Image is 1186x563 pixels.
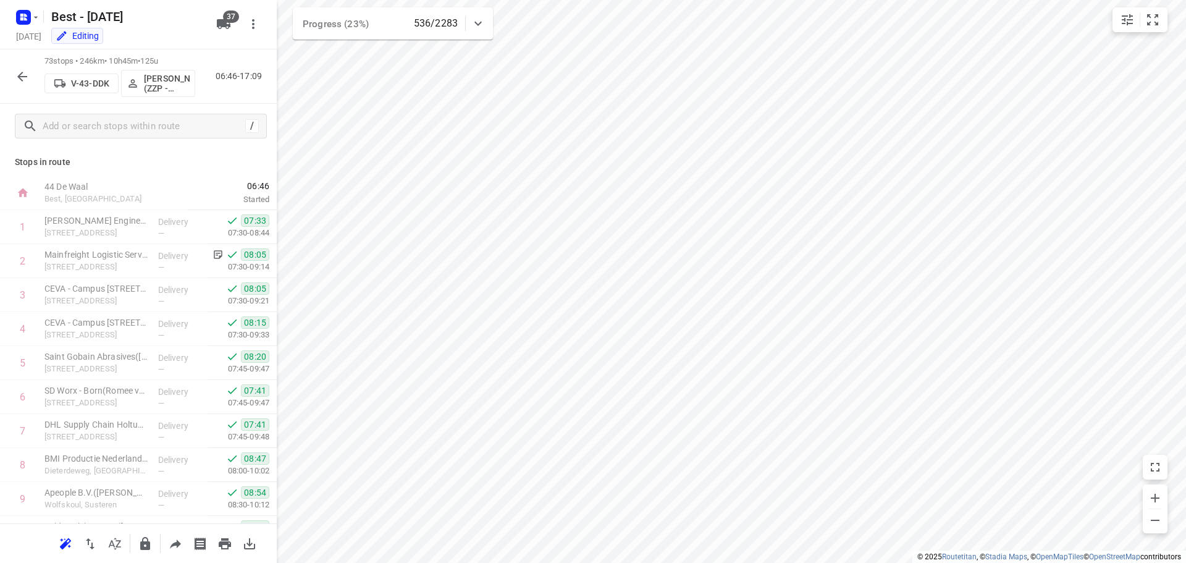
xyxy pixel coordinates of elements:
p: [STREET_ADDRESS] [44,261,148,273]
p: V-43-DDK [71,78,109,88]
span: — [158,331,164,340]
p: Delivery [158,454,204,466]
span: Print shipping labels [188,537,212,549]
svg: Done [226,384,238,397]
p: CEVA - Campus Born - Holtum Noordweg 5(Rick Huymen) [44,282,148,295]
span: — [158,365,164,374]
svg: Done [226,452,238,465]
p: 07:45-09:47 [208,397,269,409]
p: [STREET_ADDRESS] [44,397,148,409]
span: 08:47 [241,452,269,465]
span: Print route [212,537,237,549]
p: 08:30-10:12 [208,499,269,511]
span: — [158,467,164,476]
span: 125u [140,56,158,66]
p: [STREET_ADDRESS] [44,295,148,307]
span: 06:46 [188,180,269,192]
p: 07:30-09:14 [208,261,269,273]
button: [PERSON_NAME] (ZZP - Best) [121,70,195,97]
svg: Done [226,486,238,499]
svg: Done [226,248,238,261]
div: 3 [20,289,25,301]
span: Progress (23%) [303,19,369,30]
span: Reoptimize route [53,537,78,549]
span: 09:08 [241,520,269,533]
p: SD Worx - Born(Romee van de Water) [44,384,148,397]
p: Delivery [158,522,204,534]
span: • [138,56,140,66]
span: 07:33 [241,214,269,227]
span: 07:41 [241,384,269,397]
a: OpenMapTiles [1036,552,1083,561]
span: 08:54 [241,486,269,499]
button: Fit zoom [1140,7,1165,32]
p: 06:46-17:09 [216,70,267,83]
h5: Project date [11,29,46,43]
p: Delivery [158,352,204,364]
a: OpenStreetMap [1089,552,1140,561]
p: Apeople B.V.(Amber Hansen) [44,486,148,499]
p: Jesse Hokkelman (ZZP - Best) [144,74,190,93]
span: 08:05 [241,248,269,261]
svg: Done [226,418,238,431]
div: 8 [20,459,25,471]
span: — [158,297,164,306]
p: Delivery [158,318,204,330]
p: 536/2283 [414,16,458,31]
div: 4 [20,323,25,335]
button: Map settings [1115,7,1140,32]
span: 37 [223,11,239,23]
svg: Done [226,350,238,363]
div: 5 [20,357,25,369]
div: 6 [20,391,25,403]
p: [STREET_ADDRESS] [44,227,148,239]
div: / [245,119,259,133]
button: More [241,12,266,36]
span: Share route [163,537,188,549]
p: Mainfreight Logistic Services - Born(Werner Hoofs) [44,248,148,261]
span: — [158,433,164,442]
p: [STREET_ADDRESS] [44,363,148,375]
p: 07:45-09:47 [208,363,269,375]
p: CEVA - Campus Born - Holtum Noordweg 11(Nancy Schreurs) [44,316,148,329]
span: Reverse route [78,537,103,549]
span: — [158,263,164,272]
p: Delivery [158,488,204,500]
p: Saint Gobain Abrasives(Sonja Corvers) [44,350,148,363]
input: Add or search stops within route [43,117,245,136]
span: 08:20 [241,350,269,363]
p: Wolfskoul, Susteren [44,499,148,511]
p: 07:30-09:33 [208,329,269,341]
svg: Done [226,316,238,329]
a: Routetitan [942,552,977,561]
p: 08:00-10:02 [208,465,269,477]
p: Delivery [158,250,204,262]
svg: Done [226,520,238,533]
div: 9 [20,493,25,505]
button: 37 [211,12,236,36]
div: Editing [56,30,99,42]
span: 07:41 [241,418,269,431]
span: — [158,501,164,510]
p: Started [188,193,269,206]
p: Delivery [158,284,204,296]
div: 7 [20,425,25,437]
li: © 2025 , © , © © contributors [917,552,1181,561]
svg: Done [226,282,238,295]
p: DHL Supply Chain Holtum(Jos Goossens) [44,418,148,431]
button: Lock route [133,531,158,556]
p: 73 stops • 246km • 10h45m [44,56,195,67]
div: small contained button group [1112,7,1167,32]
p: BMI Productie Nederland BV - Susteren(Sabine Könings-Thijs ) [44,452,148,465]
span: 08:05 [241,282,269,295]
p: 07:45-09:48 [208,431,269,443]
p: 07:30-08:44 [208,227,269,239]
span: Download route [237,537,262,549]
div: 2 [20,255,25,267]
p: Stanley Engineered Fastening Benelux BV(Giovanni) [44,214,148,227]
p: Delivery [158,420,204,432]
span: — [158,399,164,408]
p: 44 De Waal [44,180,173,193]
p: [STREET_ADDRESS] [44,329,148,341]
div: Progress (23%)536/2283 [293,7,493,40]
